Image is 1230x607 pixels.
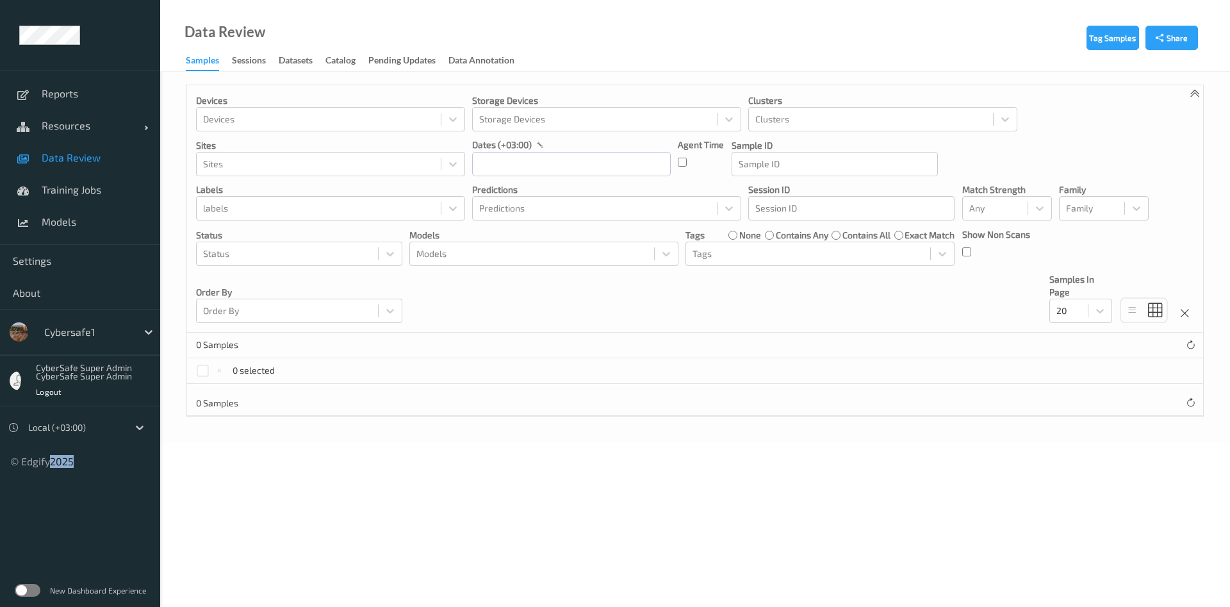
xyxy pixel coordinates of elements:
[196,338,292,351] p: 0 Samples
[325,52,368,70] a: Catalog
[196,94,465,107] p: Devices
[279,54,313,70] div: Datasets
[748,183,955,196] p: Session ID
[739,229,761,242] label: none
[1145,26,1198,50] button: Share
[368,52,448,70] a: Pending Updates
[748,94,1017,107] p: Clusters
[368,54,436,70] div: Pending Updates
[184,26,265,38] div: Data Review
[776,229,828,242] label: contains any
[905,229,955,242] label: exact match
[685,229,705,242] p: Tags
[186,54,219,71] div: Samples
[196,397,292,410] p: 0 Samples
[232,52,279,70] a: Sessions
[196,139,465,152] p: Sites
[842,229,890,242] label: contains all
[186,52,232,71] a: Samples
[325,54,356,70] div: Catalog
[448,52,527,70] a: Data Annotation
[472,138,532,151] p: dates (+03:00)
[196,229,402,242] p: Status
[1049,273,1112,299] p: Samples In Page
[196,183,465,196] p: labels
[472,94,741,107] p: Storage Devices
[962,183,1052,196] p: Match Strength
[732,139,938,152] p: Sample ID
[196,286,402,299] p: Order By
[232,54,266,70] div: Sessions
[1086,26,1139,50] button: Tag Samples
[1059,183,1149,196] p: Family
[962,228,1030,241] p: Show Non Scans
[472,183,741,196] p: Predictions
[233,364,275,377] p: 0 selected
[409,229,678,242] p: Models
[678,138,724,151] p: Agent Time
[448,54,514,70] div: Data Annotation
[279,52,325,70] a: Datasets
